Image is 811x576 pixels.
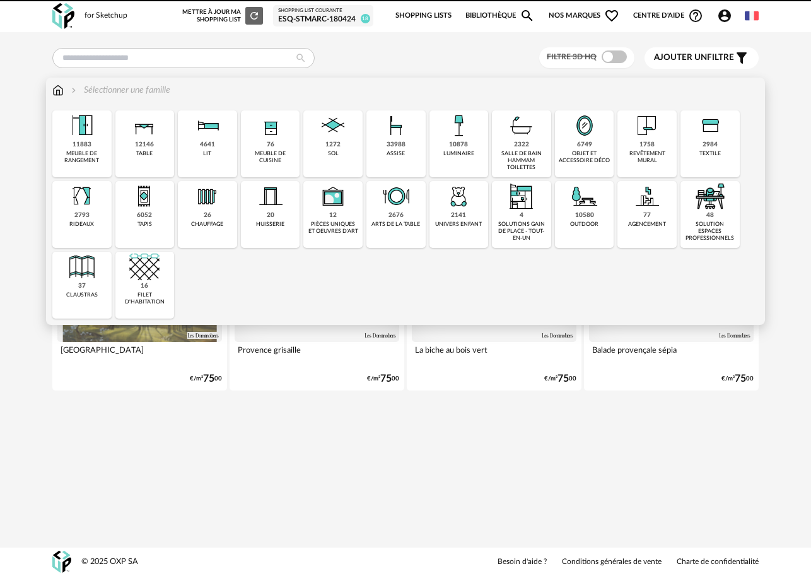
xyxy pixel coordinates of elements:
img: Radiateur.png [192,181,223,211]
div: Shopping List courante [278,8,368,14]
a: Conditions générales de vente [562,557,662,567]
div: 10878 [449,141,468,149]
div: textile [699,150,721,157]
a: Shopping List courante ESQ-StMarc-180424 18 [278,8,368,24]
img: UniqueOeuvre.png [318,181,348,211]
div: 76 [267,141,274,149]
div: 2322 [514,141,529,149]
div: Provence grisaille [235,342,399,367]
div: 2793 [74,211,90,220]
div: 10580 [575,211,594,220]
div: 2676 [388,211,404,220]
img: ArtTable.png [381,181,411,211]
span: Account Circle icon [717,8,738,23]
div: rideaux [69,221,94,228]
div: agencement [628,221,666,228]
span: Nos marques [549,3,619,29]
div: €/m² 00 [721,375,754,383]
div: 6749 [577,141,592,149]
div: meuble de rangement [56,150,108,165]
div: pièces uniques et oeuvres d'art [307,221,359,235]
div: La biche au bois vert [412,342,576,367]
span: Heart Outline icon [604,8,619,23]
div: 20 [267,211,274,220]
span: 75 [735,375,746,383]
img: Rideaux.png [67,181,97,211]
img: Assise.png [381,110,411,141]
div: for Sketchup [85,11,127,21]
div: Sélectionner une famille [69,84,170,97]
div: €/m² 00 [190,375,222,383]
img: OXP [52,551,71,573]
div: 4 [520,211,523,220]
span: 75 [203,375,214,383]
button: Ajouter unfiltre Filter icon [645,47,759,69]
div: Mettre à jour ma Shopping List [182,7,263,25]
div: Balade provençale sépia [589,342,754,367]
div: 33988 [387,141,405,149]
div: €/m² 00 [544,375,576,383]
span: filtre [654,52,734,63]
img: Textile.png [695,110,725,141]
div: assise [387,150,405,157]
img: svg+xml;base64,PHN2ZyB3aWR0aD0iMTYiIGhlaWdodD0iMTciIHZpZXdCb3g9IjAgMCAxNiAxNyIgZmlsbD0ibm9uZSIgeG... [52,84,64,97]
img: ToutEnUn.png [506,181,537,211]
span: Filter icon [734,50,749,66]
div: 2141 [451,211,466,220]
img: Table.png [129,110,160,141]
div: arts de la table [371,221,420,228]
span: Account Circle icon [717,8,732,23]
img: Cloison.png [67,252,97,282]
div: lit [203,150,211,157]
div: luminaire [443,150,474,157]
div: claustras [66,291,98,298]
span: Refresh icon [248,13,260,19]
img: espace-de-travail.png [695,181,725,211]
div: €/m² 00 [367,375,399,383]
span: Help Circle Outline icon [688,8,703,23]
div: [GEOGRAPHIC_DATA] [57,342,222,367]
div: huisserie [256,221,284,228]
div: 16 [141,282,148,290]
a: BibliothèqueMagnify icon [465,3,535,29]
img: Tapis.png [129,181,160,211]
div: 48 [706,211,714,220]
img: Huiserie.png [255,181,286,211]
img: Rangement.png [255,110,286,141]
div: salle de bain hammam toilettes [496,150,547,172]
div: sol [328,150,339,157]
img: fr [745,9,759,23]
div: solution espaces professionnels [684,221,736,242]
a: Charte de confidentialité [677,557,759,567]
img: Papier%20peint.png [632,110,662,141]
div: filet d'habitation [119,291,171,306]
div: meuble de cuisine [245,150,296,165]
span: Centre d'aideHelp Circle Outline icon [633,8,703,23]
div: 11883 [73,141,91,149]
div: objet et accessoire déco [559,150,610,165]
div: 6052 [137,211,152,220]
div: 12 [329,211,337,220]
img: Luminaire.png [443,110,474,141]
img: svg+xml;base64,PHN2ZyB3aWR0aD0iMTYiIGhlaWdodD0iMTYiIHZpZXdCb3g9IjAgMCAxNiAxNiIgZmlsbD0ibm9uZSIgeG... [69,84,79,97]
img: Literie.png [192,110,223,141]
span: Filtre 3D HQ [547,53,597,61]
img: Salle%20de%20bain.png [506,110,537,141]
div: 37 [78,282,86,290]
span: Ajouter un [654,53,707,62]
span: 18 [361,14,370,23]
span: 75 [380,375,392,383]
img: UniversEnfant.png [443,181,474,211]
div: tapis [137,221,152,228]
div: outdoor [570,221,598,228]
img: Sol.png [318,110,348,141]
div: 1272 [325,141,341,149]
div: 2984 [703,141,718,149]
div: ESQ-StMarc-180424 [278,15,368,25]
div: 26 [204,211,211,220]
img: Outdoor.png [569,181,600,211]
div: 77 [643,211,651,220]
span: Magnify icon [520,8,535,23]
div: 1758 [639,141,655,149]
div: © 2025 OXP SA [81,556,138,567]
